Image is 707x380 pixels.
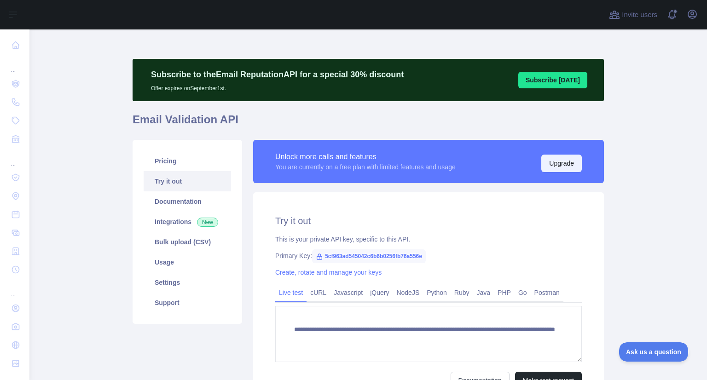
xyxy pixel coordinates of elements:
[330,285,366,300] a: Javascript
[144,232,231,252] a: Bulk upload (CSV)
[144,272,231,293] a: Settings
[151,81,404,92] p: Offer expires on September 1st.
[607,7,659,22] button: Invite users
[622,10,657,20] span: Invite users
[423,285,451,300] a: Python
[393,285,423,300] a: NodeJS
[275,162,456,172] div: You are currently on a free plan with limited features and usage
[515,285,531,300] a: Go
[144,252,231,272] a: Usage
[473,285,494,300] a: Java
[144,191,231,212] a: Documentation
[144,171,231,191] a: Try it out
[275,269,382,276] a: Create, rotate and manage your keys
[494,285,515,300] a: PHP
[275,285,307,300] a: Live test
[541,155,582,172] button: Upgrade
[275,151,456,162] div: Unlock more calls and features
[144,293,231,313] a: Support
[619,342,689,362] iframe: Toggle Customer Support
[275,251,582,260] div: Primary Key:
[151,68,404,81] p: Subscribe to the Email Reputation API for a special 30 % discount
[312,249,426,263] span: 5cf963ad545042c6b6b0256fb76a556e
[7,55,22,74] div: ...
[144,151,231,171] a: Pricing
[7,280,22,298] div: ...
[133,112,604,134] h1: Email Validation API
[451,285,473,300] a: Ruby
[197,218,218,227] span: New
[275,214,582,227] h2: Try it out
[275,235,582,244] div: This is your private API key, specific to this API.
[366,285,393,300] a: jQuery
[531,285,563,300] a: Postman
[518,72,587,88] button: Subscribe [DATE]
[7,149,22,167] div: ...
[307,285,330,300] a: cURL
[144,212,231,232] a: Integrations New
